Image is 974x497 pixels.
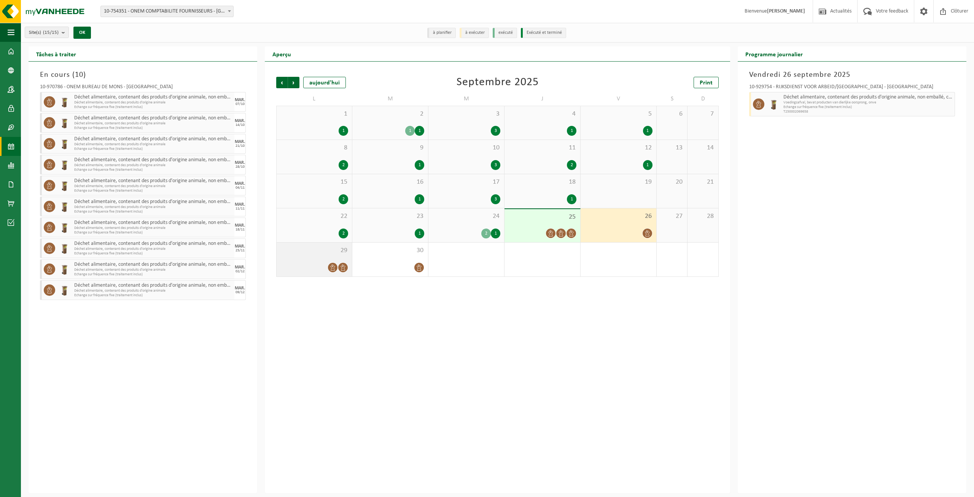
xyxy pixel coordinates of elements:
span: Déchet alimentaire, contenant des produits d'origine animale, non emballé, catégorie 3 [74,262,232,268]
span: Déchet alimentaire, contenant des produits d'origine animale [74,100,232,105]
li: Exécuté et terminé [521,28,566,38]
div: 1 [415,229,424,238]
div: 10-970786 - ONEM BUREAU DE MONS - [GEOGRAPHIC_DATA] [40,84,246,92]
span: 26 [584,212,653,221]
div: 11/11 [236,207,245,211]
count: (15/15) [43,30,59,35]
td: S [657,92,688,106]
span: Echange sur fréquence fixe (traitement inclus) [74,251,232,256]
span: 15 [280,178,348,186]
span: Echange sur fréquence fixe (traitement inclus) [74,168,232,172]
span: Déchet alimentaire, contenant des produits d'origine animale [74,226,232,230]
span: Echange sur fréquence fixe (traitement inclus) [74,105,232,110]
h2: Programme journalier [738,46,810,61]
td: J [505,92,581,106]
span: 8 [280,144,348,152]
div: 3 [491,126,500,136]
span: 10 [75,71,83,79]
span: 10-754351 - ONEM COMPTABILITE FOURNISSEURS - BRUXELLES [101,6,233,17]
div: MAR. [235,181,245,186]
div: 2 [481,229,491,238]
div: 1 [643,160,653,170]
span: Déchet alimentaire, contenant des produits d'origine animale [74,247,232,251]
img: WB-0140-HPE-BN-01 [59,159,70,170]
span: Déchet alimentaire, contenant des produits d'origine animale [74,184,232,189]
div: 1 [405,126,415,136]
h2: Tâches à traiter [29,46,84,61]
span: T250002069658 [783,110,953,114]
span: Déchet alimentaire, contenant des produits d'origine animale [74,205,232,210]
img: WB-0140-HPE-BN-01 [59,117,70,129]
span: 27 [660,212,683,221]
span: Déchet alimentaire, contenant des produits d'origine animale, non emballé, catégorie 3 [74,94,232,100]
span: Echange sur fréquence fixe (traitement inclus) [74,230,232,235]
td: M [428,92,505,106]
span: 11 [508,144,576,152]
h3: En cours ( ) [40,69,246,81]
div: aujourd'hui [303,77,346,88]
div: 21/10 [236,144,245,148]
span: 1 [280,110,348,118]
h3: Vendredi 26 septembre 2025 [749,69,955,81]
span: 17 [432,178,500,186]
button: Site(s)(15/15) [25,27,69,38]
td: D [688,92,718,106]
div: 1 [415,160,424,170]
span: 5 [584,110,653,118]
h2: Aperçu [265,46,299,61]
span: 24 [432,212,500,221]
div: 07/10 [236,102,245,106]
span: Déchet alimentaire, contenant des produits d'origine animale [74,163,232,168]
td: V [581,92,657,106]
div: 1 [415,194,424,204]
span: 20 [660,178,683,186]
span: Echange sur fréquence fixe (traitement inclus) [74,126,232,130]
div: 1 [567,126,576,136]
span: Echange sur fréquence fixe (traitement inclus) [783,105,953,110]
div: 14/10 [236,123,245,127]
div: MAR. [235,265,245,270]
div: 1 [415,126,424,136]
span: 13 [660,144,683,152]
div: MAR. [235,98,245,102]
a: Print [694,77,719,88]
span: Site(s) [29,27,59,38]
span: 10 [432,144,500,152]
span: 2 [356,110,424,118]
img: WB-0140-HPE-BN-01 [59,96,70,108]
div: 02/12 [236,270,245,273]
li: à planifier [427,28,456,38]
div: 3 [491,160,500,170]
span: Déchet alimentaire, contenant des produits d'origine animale [74,268,232,272]
span: 12 [584,144,653,152]
td: L [276,92,352,106]
span: 23 [356,212,424,221]
div: MAR. [235,202,245,207]
strong: [PERSON_NAME] [767,8,805,14]
img: WB-0140-HPE-BN-01 [768,98,780,110]
span: Suivant [288,77,299,88]
span: 21 [691,178,714,186]
div: Septembre 2025 [457,77,539,88]
span: 28 [691,212,714,221]
span: 16 [356,178,424,186]
div: 1 [567,194,576,204]
span: Déchet alimentaire, contenant des produits d'origine animale, non emballé, catégorie 3 [74,283,232,289]
div: 2 [339,194,348,204]
span: 3 [432,110,500,118]
span: 7 [691,110,714,118]
span: Déchet alimentaire, contenant des produits d'origine animale, non emballé, catégorie 3 [74,115,232,121]
li: exécuté [493,28,517,38]
div: MAR. [235,223,245,228]
div: 04/11 [236,186,245,190]
div: 18/11 [236,228,245,232]
span: 25 [508,213,576,221]
span: Déchet alimentaire, contenant des produits d'origine animale, non emballé, catégorie 3 [783,94,953,100]
button: OK [73,27,91,39]
span: 22 [280,212,348,221]
div: MAR. [235,119,245,123]
span: Print [700,80,713,86]
div: MAR. [235,244,245,249]
span: 9 [356,144,424,152]
div: 2 [567,160,576,170]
